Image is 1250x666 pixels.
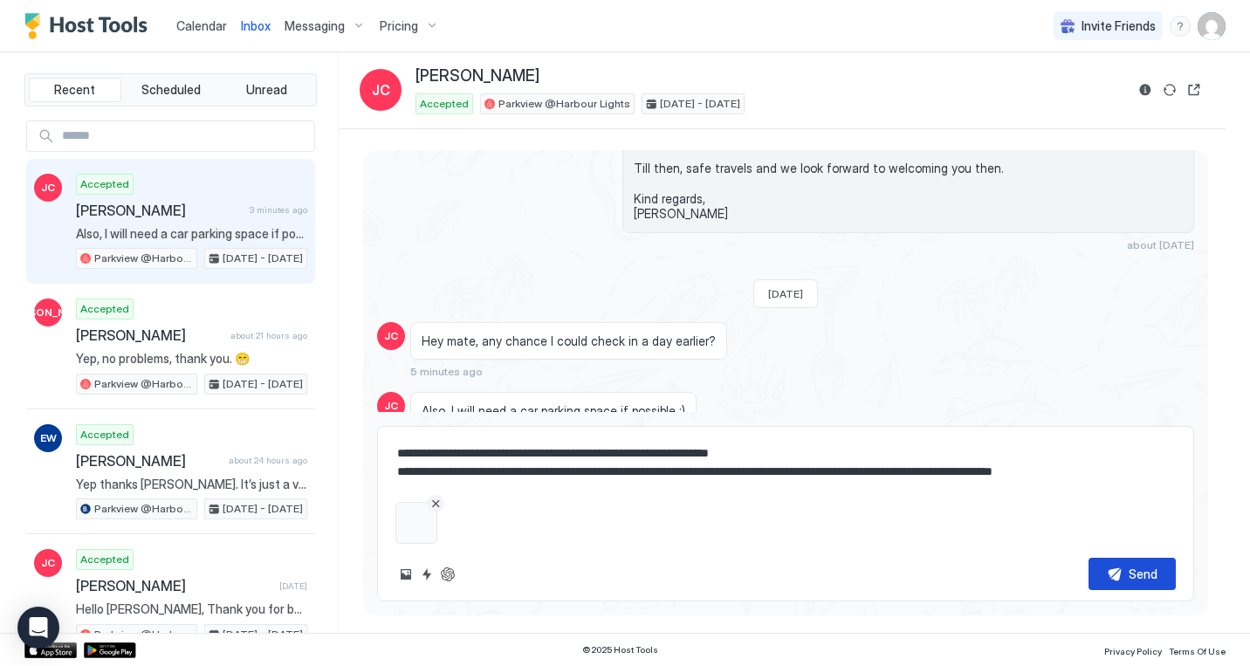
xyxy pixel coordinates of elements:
span: Yep, no problems, thank you. 😁 [76,351,307,367]
span: Parkview @Harbour Lights [94,376,193,392]
span: [DATE] - [DATE] [223,627,303,642]
span: Accepted [80,552,129,567]
span: Also, I will need a car parking space if possible :) [76,226,307,242]
span: [DATE] - [DATE] [223,251,303,266]
span: Parkview @Harbour Lights [94,501,193,517]
div: menu [1170,16,1191,37]
span: Invite Friends [1082,18,1156,34]
div: Send [1129,565,1157,583]
span: Recent [54,82,95,98]
button: Sync reservation [1159,79,1180,100]
span: Privacy Policy [1104,646,1162,656]
span: Also, I will need a car parking space if possible :) [422,403,685,419]
div: View image [395,502,437,544]
span: [PERSON_NAME] [416,66,539,86]
span: [DATE] - [DATE] [660,96,740,112]
button: ChatGPT Auto Reply [437,564,458,585]
span: EW [40,430,57,446]
span: Parkview @Harbour Lights [94,627,193,642]
a: Calendar [176,17,227,35]
span: [PERSON_NAME] [5,305,92,320]
span: Accepted [420,96,469,112]
span: [DATE] - [DATE] [223,501,303,517]
span: Inbox [241,18,271,33]
div: User profile [1198,12,1226,40]
button: Unread [220,78,312,102]
a: Privacy Policy [1104,641,1162,659]
div: Open Intercom Messenger [17,607,59,649]
span: JC [384,398,398,414]
button: Upload image [395,564,416,585]
a: Terms Of Use [1169,641,1226,659]
span: Scheduled [141,82,201,98]
span: [DATE] - [DATE] [223,376,303,392]
span: Pricing [380,18,418,34]
span: Accepted [80,301,129,317]
span: [PERSON_NAME] [76,452,222,470]
button: Scheduled [125,78,217,102]
span: Parkview @Harbour Lights [498,96,630,112]
span: Accepted [80,176,129,192]
button: Send [1089,558,1176,590]
span: [DATE] [768,287,803,300]
span: Messaging [285,18,345,34]
a: Inbox [241,17,271,35]
button: Open reservation [1184,79,1205,100]
button: Quick reply [416,564,437,585]
span: JC [384,328,398,344]
span: 3 minutes ago [250,204,307,216]
a: Host Tools Logo [24,13,155,39]
span: © 2025 Host Tools [582,644,658,656]
span: Hello [PERSON_NAME], Thank you for booking our apartment in [GEOGRAPHIC_DATA] for [DATE] till [DA... [76,601,307,617]
button: Reservation information [1135,79,1156,100]
span: about 21 hours ago [230,330,307,341]
span: Accepted [80,427,129,443]
span: [PERSON_NAME] [76,202,243,219]
span: Terms Of Use [1169,646,1226,656]
span: JC [372,79,390,100]
div: tab-group [24,73,317,106]
input: Input Field [55,121,314,151]
span: Unread [246,82,287,98]
a: Google Play Store [84,642,136,658]
span: 5 minutes ago [410,365,483,378]
a: App Store [24,642,77,658]
span: Hey mate, any chance I could check in a day earlier? [422,333,716,349]
button: Remove image [427,495,444,512]
span: [PERSON_NAME] [76,577,272,594]
span: Parkview @Harbour Lights [94,251,193,266]
span: about 24 hours ago [229,455,307,466]
span: Calendar [176,18,227,33]
span: JC [41,180,55,196]
span: [PERSON_NAME] [76,326,223,344]
span: about [DATE] [1127,238,1194,251]
span: JC [41,555,55,571]
span: Yep thanks [PERSON_NAME]. It’s just a very busy time of the year atm, with back to back bookings.... [76,477,307,492]
button: Recent [29,78,121,102]
span: [DATE] [279,580,307,592]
